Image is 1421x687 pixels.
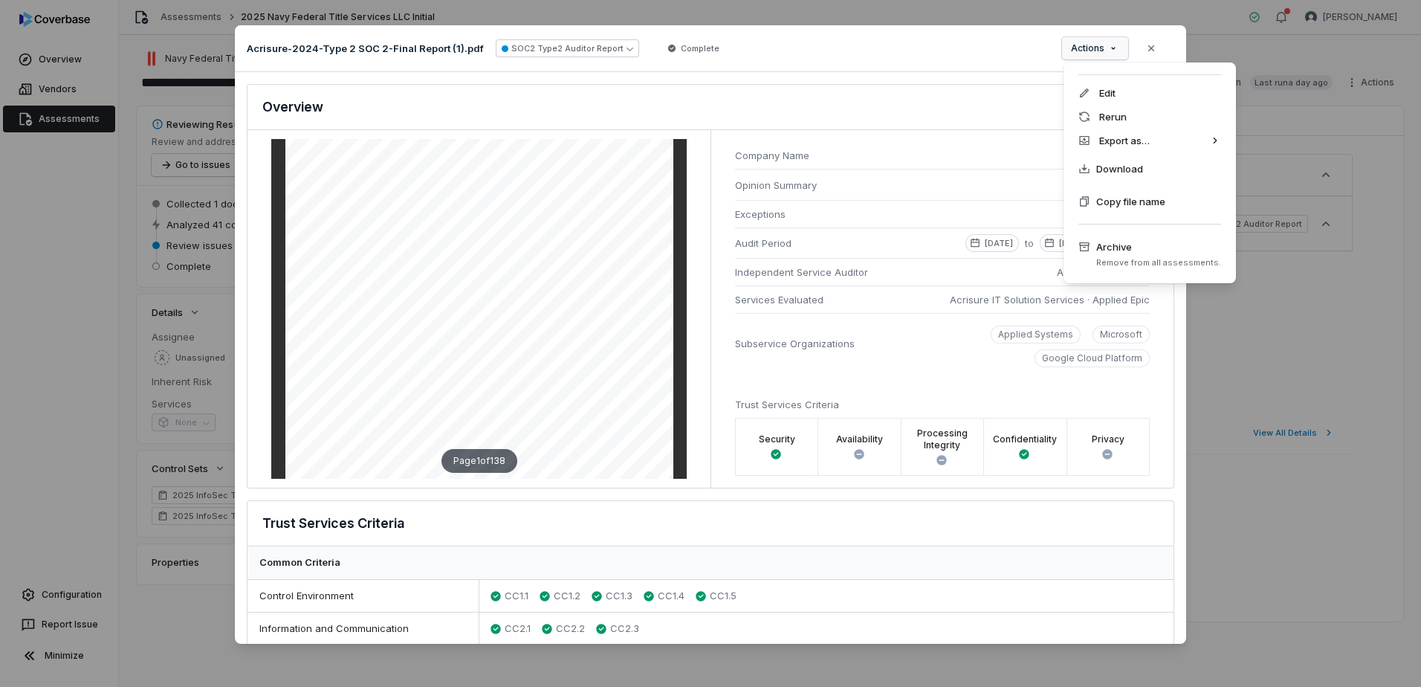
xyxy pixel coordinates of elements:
div: Edit [1069,81,1230,105]
span: Copy file name [1096,194,1165,209]
span: Download [1096,161,1143,176]
div: Export as… [1069,129,1230,152]
div: Rerun [1069,105,1230,129]
span: Archive [1096,239,1221,254]
span: Remove from all assessments. [1096,257,1221,268]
